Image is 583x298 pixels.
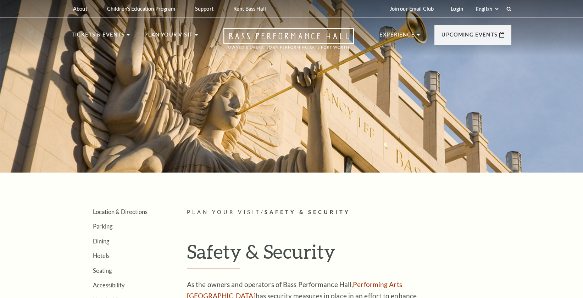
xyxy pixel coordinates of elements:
[107,6,175,12] p: Children's Education Program
[442,30,498,43] p: Upcoming Events
[379,30,415,43] p: Experience
[93,252,110,259] a: Hotels
[93,282,124,288] a: Accessibility
[187,208,511,217] p: /
[474,6,500,12] select: Select:
[187,240,511,269] h1: Safety & Security
[195,6,213,12] p: Support
[93,267,112,274] a: Seating
[265,209,350,215] span: Safety & Security
[93,238,109,244] a: Dining
[187,209,261,215] span: Plan Your Visit
[72,30,125,43] p: Tickets & Events
[93,223,112,230] a: Parking
[144,30,193,43] p: Plan Your Visit
[73,6,87,12] p: About
[233,6,266,12] p: Rent Bass Hall
[93,208,148,215] a: Location & Directions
